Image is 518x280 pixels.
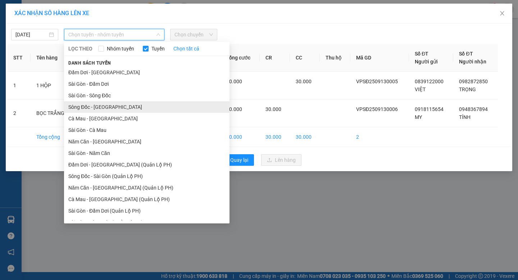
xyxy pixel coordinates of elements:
[68,29,160,40] span: Chọn tuyến - nhóm tuyến
[296,79,312,84] span: 30.000
[64,124,230,136] li: Sài Gòn - Cà Mau
[290,127,320,147] td: 30.000
[64,101,230,113] li: Sông Đốc - [GEOGRAPHIC_DATA]
[415,106,444,112] span: 0918115654
[174,29,213,40] span: Chọn chuyến
[217,154,254,166] button: rollbackQuay lại
[64,147,230,159] li: Sài Gòn - Năm Căn
[149,45,168,53] span: Tuyến
[3,45,86,57] b: GỬI : VP Sông Đốc
[226,106,242,112] span: 30.000
[261,154,301,166] button: uploadLên hàng
[350,44,409,72] th: Mã GD
[64,67,230,78] li: Đầm Dơi - [GEOGRAPHIC_DATA]
[41,5,102,14] b: [PERSON_NAME]
[156,32,160,37] span: down
[356,79,398,84] span: VPSĐ2509130005
[415,114,422,120] span: MY
[8,99,31,127] td: 2
[68,45,92,53] span: LỌC THEO
[499,10,505,16] span: close
[31,72,74,99] td: 1 HỘP
[8,44,31,72] th: STT
[31,44,74,72] th: Tên hàng
[64,60,115,66] span: Danh sách tuyến
[31,99,74,127] td: BỌC TRẮNG
[8,72,31,99] td: 1
[64,136,230,147] li: Năm Căn - [GEOGRAPHIC_DATA]
[64,90,230,101] li: Sài Gòn - Sông Đốc
[31,127,74,147] td: Tổng cộng
[459,114,471,120] span: TÍNH
[41,17,47,23] span: environment
[173,45,199,53] a: Chọn tất cả
[230,156,248,164] span: Quay lại
[459,79,488,84] span: 0982872850
[260,44,290,72] th: CR
[221,127,260,147] td: 60.000
[64,170,230,182] li: Sông Đốc - Sài Gòn (Quản Lộ PH)
[64,113,230,124] li: Cà Mau - [GEOGRAPHIC_DATA]
[64,194,230,205] li: Cà Mau - [GEOGRAPHIC_DATA] (Quản Lộ PH)
[226,79,242,84] span: 30.000
[265,106,281,112] span: 30.000
[290,44,320,72] th: CC
[64,78,230,90] li: Sài Gòn - Đầm Dơi
[492,4,512,24] button: Close
[64,182,230,194] li: Năm Căn - [GEOGRAPHIC_DATA] (Quản Lộ PH)
[3,16,137,25] li: 85 [PERSON_NAME]
[459,59,486,65] span: Người nhận
[64,205,230,217] li: Sài Gòn - Đầm Dơi (Quản Lộ PH)
[350,127,409,147] td: 2
[41,26,47,32] span: phone
[415,51,428,57] span: Số ĐT
[415,79,444,84] span: 0839122000
[221,44,260,72] th: Tổng cước
[459,86,476,92] span: TRỌNG
[356,106,398,112] span: VPSĐ2509130006
[104,45,137,53] span: Nhóm tuyến
[320,44,350,72] th: Thu hộ
[15,31,47,39] input: 13/09/2025
[459,106,488,112] span: 0948367894
[3,25,137,34] li: 02839.63.63.63
[14,10,89,17] span: XÁC NHẬN SỐ HÀNG LÊN XE
[260,127,290,147] td: 30.000
[64,159,230,170] li: Đầm Dơi - [GEOGRAPHIC_DATA] (Quản Lộ PH)
[415,86,426,92] span: VIỆT
[459,51,473,57] span: Số ĐT
[64,217,230,228] li: Sài Gòn - Sông Đốc (Quản Lộ PH)
[415,59,438,65] span: Người gửi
